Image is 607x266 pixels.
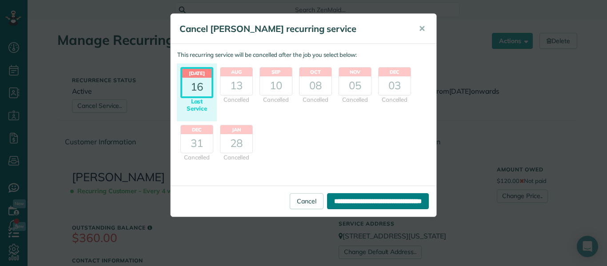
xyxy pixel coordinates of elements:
[299,95,332,104] div: Cancelled
[181,134,213,153] div: 31
[419,24,425,34] span: ✕
[300,67,331,76] header: Oct
[290,193,323,209] a: Cancel
[339,95,371,104] div: Cancelled
[220,134,252,153] div: 28
[260,67,292,76] header: Sep
[220,67,252,76] header: Aug
[180,153,213,162] div: Cancelled
[220,95,253,104] div: Cancelled
[181,125,213,134] header: Dec
[260,95,292,104] div: Cancelled
[180,98,213,112] div: Last Service
[180,23,406,35] h5: Cancel [PERSON_NAME] recurring service
[379,67,411,76] header: Dec
[378,95,411,104] div: Cancelled
[182,78,212,96] div: 16
[339,67,371,76] header: Nov
[339,76,371,95] div: 05
[220,76,252,95] div: 13
[220,125,252,134] header: Jan
[182,69,212,78] header: [DATE]
[220,153,253,162] div: Cancelled
[300,76,331,95] div: 08
[177,51,430,59] p: This recurring service will be cancelled after the job you select below:
[379,76,411,95] div: 03
[260,76,292,95] div: 10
